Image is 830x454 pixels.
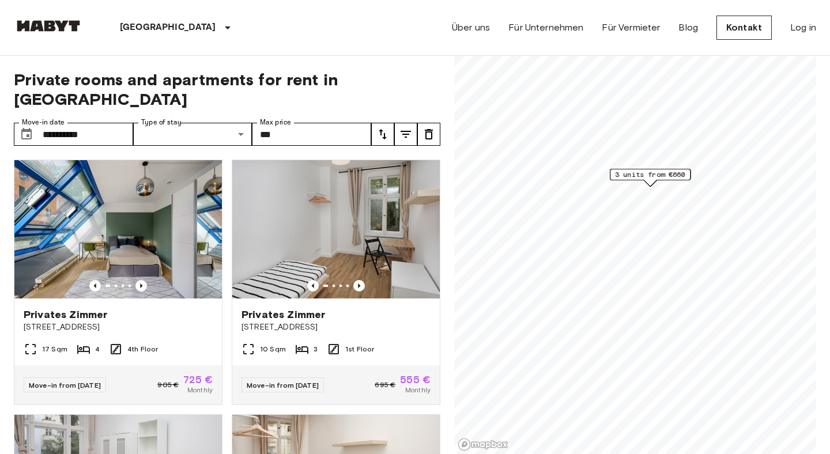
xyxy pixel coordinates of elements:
[14,70,440,109] span: Private rooms and apartments for rent in [GEOGRAPHIC_DATA]
[400,374,431,385] span: 555 €
[29,381,101,389] span: Move-in from [DATE]
[14,20,83,32] img: Habyt
[127,344,158,354] span: 4th Floor
[610,169,691,187] div: Map marker
[678,21,698,35] a: Blog
[602,21,660,35] a: Für Vermieter
[417,123,440,146] button: tune
[95,344,100,354] span: 4
[452,21,490,35] a: Über uns
[135,280,147,292] button: Previous image
[615,169,685,180] span: 3 units from €660
[42,344,67,354] span: 17 Sqm
[314,344,318,354] span: 3
[508,21,583,35] a: Für Unternehmen
[307,280,319,292] button: Previous image
[345,344,374,354] span: 1st Floor
[790,21,816,35] a: Log in
[458,438,508,451] a: Mapbox logo
[260,118,291,127] label: Max price
[157,380,179,390] span: 905 €
[14,160,222,405] a: Marketing picture of unit DE-01-010-002-01HFPrevious imagePrevious imagePrivates Zimmer[STREET_AD...
[247,381,319,389] span: Move-in from [DATE]
[716,16,772,40] a: Kontakt
[232,160,440,298] img: Marketing picture of unit DE-01-233-02M
[353,280,365,292] button: Previous image
[242,308,325,321] span: Privates Zimmer
[242,321,431,333] span: [STREET_ADDRESS]
[24,308,107,321] span: Privates Zimmer
[120,21,216,35] p: [GEOGRAPHIC_DATA]
[89,280,101,292] button: Previous image
[371,123,394,146] button: tune
[232,160,440,405] a: Marketing picture of unit DE-01-233-02MPrevious imagePrevious imagePrivates Zimmer[STREET_ADDRESS...
[141,118,182,127] label: Type of stay
[14,160,222,298] img: Marketing picture of unit DE-01-010-002-01HF
[394,123,417,146] button: tune
[187,385,213,395] span: Monthly
[183,374,213,385] span: 725 €
[15,123,38,146] button: Choose date, selected date is 30 Aug 2025
[375,380,395,390] span: 695 €
[22,118,65,127] label: Move-in date
[24,321,213,333] span: [STREET_ADDRESS]
[405,385,431,395] span: Monthly
[260,344,286,354] span: 10 Sqm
